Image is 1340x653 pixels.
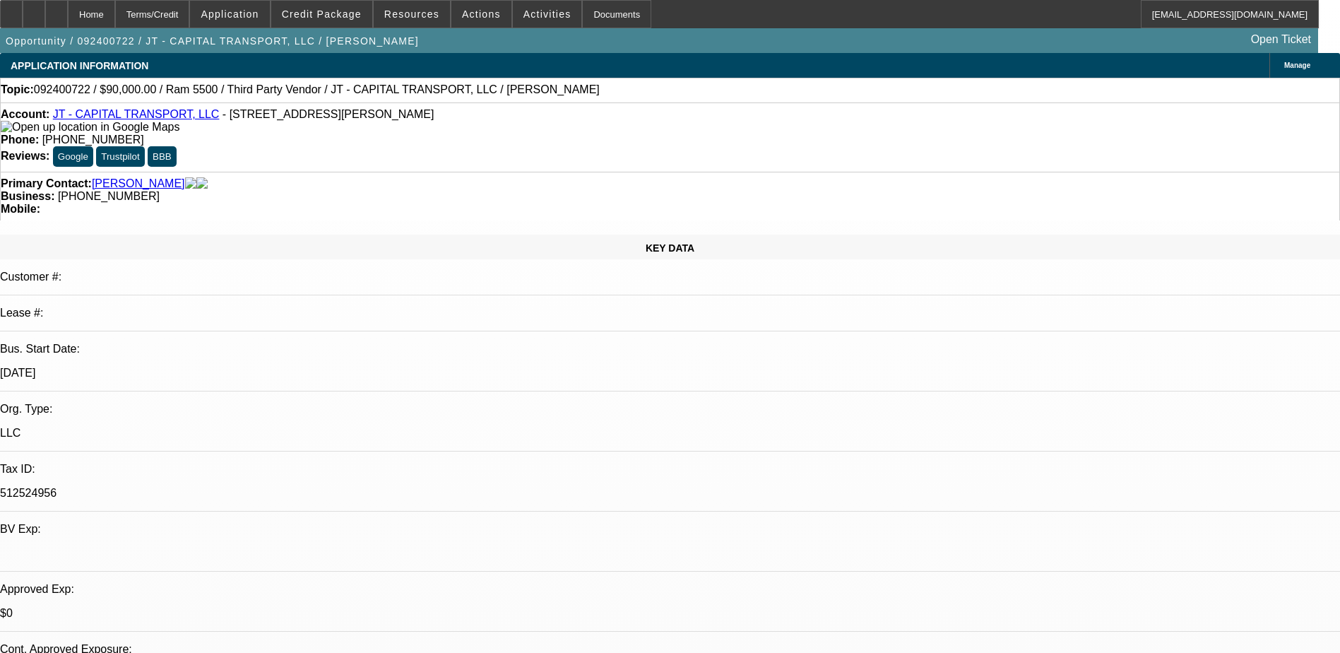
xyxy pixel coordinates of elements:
[1,121,179,133] a: View Google Maps
[11,60,148,71] span: APPLICATION INFORMATION
[1,121,179,134] img: Open up location in Google Maps
[223,108,434,120] span: - [STREET_ADDRESS][PERSON_NAME]
[185,177,196,190] img: facebook-icon.png
[96,146,144,167] button: Trustpilot
[384,8,439,20] span: Resources
[190,1,269,28] button: Application
[271,1,372,28] button: Credit Package
[1,190,54,202] strong: Business:
[646,242,694,254] span: KEY DATA
[282,8,362,20] span: Credit Package
[148,146,177,167] button: BBB
[462,8,501,20] span: Actions
[451,1,511,28] button: Actions
[513,1,582,28] button: Activities
[1,134,39,146] strong: Phone:
[53,146,93,167] button: Google
[92,177,185,190] a: [PERSON_NAME]
[196,177,208,190] img: linkedin-icon.png
[1,108,49,120] strong: Account:
[1,203,40,215] strong: Mobile:
[42,134,144,146] span: [PHONE_NUMBER]
[1,177,92,190] strong: Primary Contact:
[1284,61,1310,69] span: Manage
[374,1,450,28] button: Resources
[1,150,49,162] strong: Reviews:
[58,190,160,202] span: [PHONE_NUMBER]
[523,8,571,20] span: Activities
[53,108,220,120] a: JT - CAPITAL TRANSPORT, LLC
[201,8,259,20] span: Application
[6,35,419,47] span: Opportunity / 092400722 / JT - CAPITAL TRANSPORT, LLC / [PERSON_NAME]
[1245,28,1317,52] a: Open Ticket
[34,83,600,96] span: 092400722 / $90,000.00 / Ram 5500 / Third Party Vendor / JT - CAPITAL TRANSPORT, LLC / [PERSON_NAME]
[1,83,34,96] strong: Topic:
